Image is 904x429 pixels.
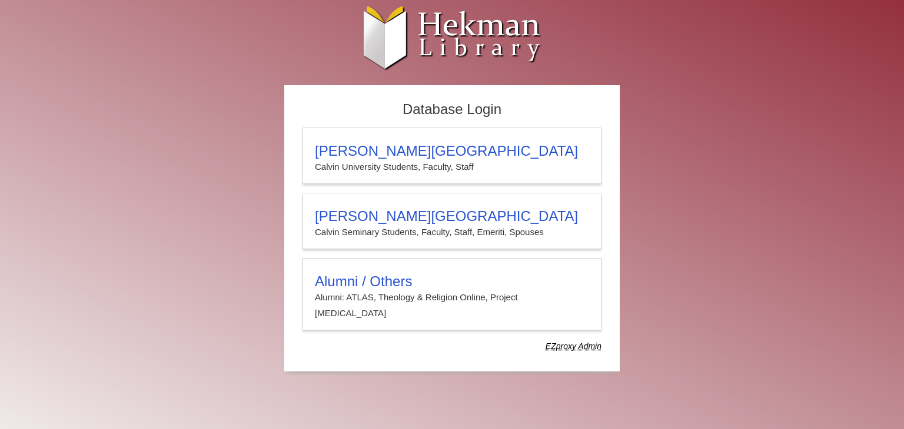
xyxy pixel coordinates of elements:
[315,224,589,240] p: Calvin Seminary Students, Faculty, Staff, Emeriti, Spouses
[315,143,589,159] h3: [PERSON_NAME][GEOGRAPHIC_DATA]
[315,290,589,321] p: Alumni: ATLAS, Theology & Religion Online, Project [MEDICAL_DATA]
[315,208,589,224] h3: [PERSON_NAME][GEOGRAPHIC_DATA]
[315,273,589,321] summary: Alumni / OthersAlumni: ATLAS, Theology & Religion Online, Project [MEDICAL_DATA]
[303,193,601,249] a: [PERSON_NAME][GEOGRAPHIC_DATA]Calvin Seminary Students, Faculty, Staff, Emeriti, Spouses
[546,341,601,351] dfn: Use Alumni login
[303,128,601,184] a: [PERSON_NAME][GEOGRAPHIC_DATA]Calvin University Students, Faculty, Staff
[297,98,607,122] h2: Database Login
[315,273,589,290] h3: Alumni / Others
[315,159,589,175] p: Calvin University Students, Faculty, Staff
